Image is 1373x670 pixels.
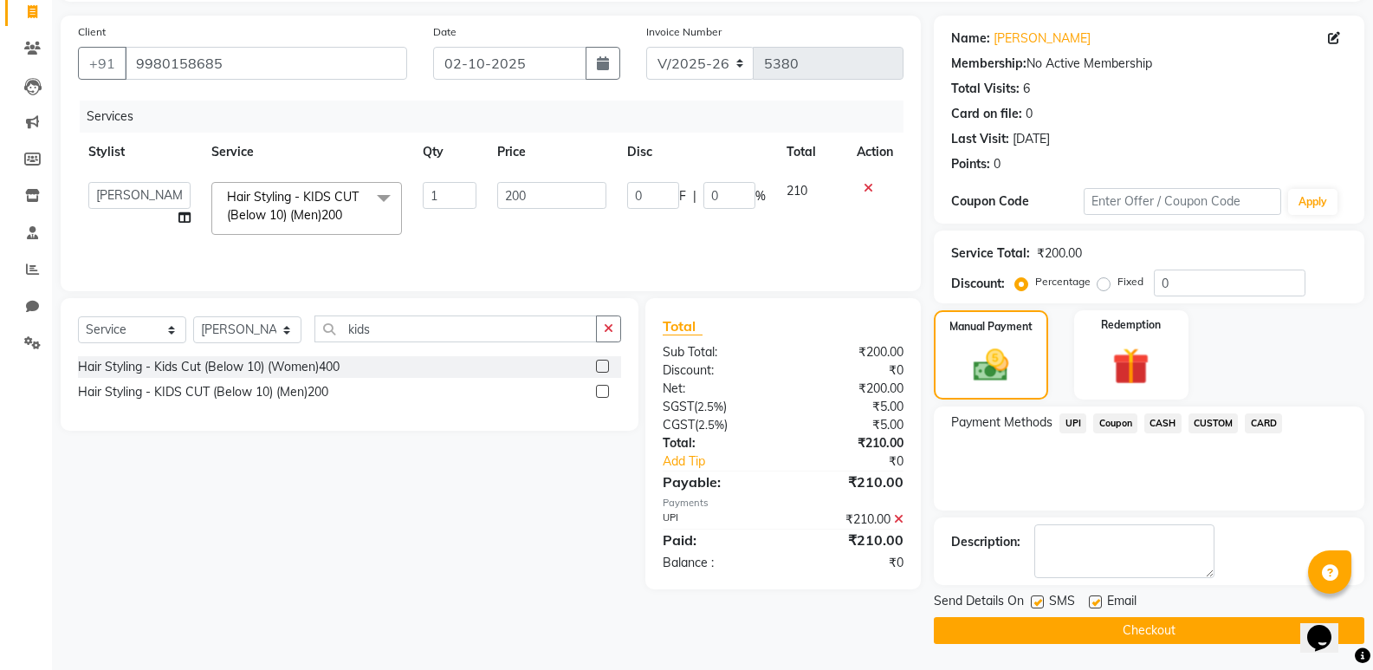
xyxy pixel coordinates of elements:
img: _gift.svg [1101,343,1161,389]
label: Manual Payment [949,319,1033,335]
th: Total [776,133,847,172]
div: Payable: [650,472,783,492]
iframe: chat widget [1300,601,1356,653]
div: Description: [951,533,1020,551]
span: Hair Styling - KIDS CUT (Below 10) (Men)200 [227,189,359,223]
div: Hair Styling - Kids Cut (Below 10) (Women)400 [78,358,340,376]
span: 2.5% [697,400,723,413]
a: Add Tip [650,452,806,471]
div: ₹210.00 [783,434,916,452]
div: ₹5.00 [783,416,916,434]
span: CARD [1245,413,1282,433]
th: Disc [617,133,776,172]
span: Payment Methods [951,413,1052,432]
div: Service Total: [951,244,1030,263]
label: Invoice Number [646,24,722,40]
span: Coupon [1093,413,1137,433]
div: Membership: [951,55,1027,73]
div: No Active Membership [951,55,1347,73]
div: 0 [994,155,1001,173]
label: Fixed [1117,274,1143,289]
div: ₹0 [806,452,916,471]
div: Discount: [951,275,1005,293]
div: Last Visit: [951,130,1009,148]
span: CUSTOM [1188,413,1239,433]
label: Client [78,24,106,40]
div: ₹200.00 [1037,244,1082,263]
div: Net: [650,380,783,398]
div: Balance : [650,554,783,572]
div: Payments [663,496,903,511]
div: Total: [650,434,783,452]
div: Points: [951,155,990,173]
div: Name: [951,29,990,48]
div: ₹0 [783,361,916,380]
th: Price [487,133,616,172]
img: _cash.svg [962,345,1020,386]
span: CGST [663,417,695,433]
div: 6 [1023,80,1030,98]
div: Coupon Code [951,192,1083,211]
span: CASH [1144,413,1182,433]
span: SMS [1049,592,1075,614]
div: ₹200.00 [783,380,916,398]
div: ₹210.00 [783,472,916,492]
div: UPI [650,511,783,529]
div: ( ) [650,398,783,416]
button: Checkout [934,617,1364,644]
span: 2.5% [698,418,724,432]
div: Sub Total: [650,343,783,361]
div: ₹210.00 [783,511,916,529]
input: Search by Name/Mobile/Email/Code [125,47,407,80]
div: ₹0 [783,554,916,572]
span: Email [1107,592,1137,614]
div: Hair Styling - KIDS CUT (Below 10) (Men)200 [78,383,328,401]
th: Action [846,133,903,172]
a: x [342,207,350,223]
span: F [679,187,686,205]
th: Stylist [78,133,201,172]
th: Qty [412,133,487,172]
div: ₹5.00 [783,398,916,416]
span: UPI [1059,413,1086,433]
label: Redemption [1101,317,1161,333]
a: [PERSON_NAME] [994,29,1091,48]
button: +91 [78,47,126,80]
div: ₹210.00 [783,530,916,550]
input: Search or Scan [314,315,597,342]
div: Card on file: [951,105,1022,123]
span: SGST [663,399,694,414]
div: ( ) [650,416,783,434]
label: Percentage [1035,274,1091,289]
div: Total Visits: [951,80,1020,98]
span: | [693,187,696,205]
th: Service [201,133,412,172]
span: 210 [787,183,807,198]
button: Apply [1288,189,1337,215]
div: [DATE] [1013,130,1050,148]
div: Services [80,101,916,133]
div: 0 [1026,105,1033,123]
label: Date [433,24,457,40]
input: Enter Offer / Coupon Code [1084,188,1281,215]
span: Send Details On [934,592,1024,614]
div: ₹200.00 [783,343,916,361]
span: Total [663,317,703,335]
div: Paid: [650,530,783,550]
div: Discount: [650,361,783,380]
span: % [755,187,766,205]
